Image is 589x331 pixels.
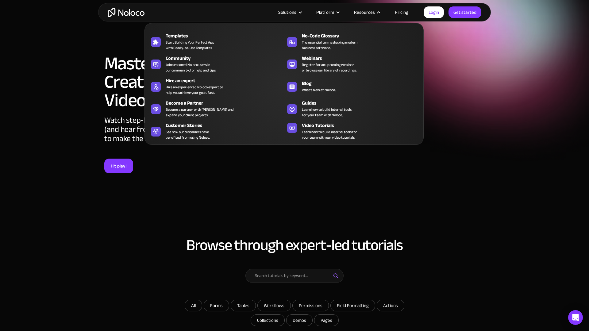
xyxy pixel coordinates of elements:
a: Hire an expertHire an experienced Noloco expert tohelp you achieve your goals fast. [148,76,284,97]
div: Hire an experienced Noloco expert to help you achieve your goals fast. [166,84,223,95]
div: Video Tutorials [302,122,423,129]
span: Learn how to build internal tools for your team with our video tutorials. [302,129,357,140]
div: Resources [346,8,387,16]
span: Learn how to build internal tools for your team with Noloco. [302,107,352,118]
a: home [108,8,144,17]
a: Video TutorialsLearn how to build internal tools foryour team with our video tutorials. [284,121,420,141]
span: Start Building Your Perfect App with Ready-to-Use Templates [166,40,214,51]
div: Become a Partner [166,99,287,107]
a: CommunityJoin seasoned Noloco users inour community, for help and tips. [148,53,284,74]
div: Solutions [271,8,309,16]
input: Search tutorials by keyword... [245,269,344,283]
div: Solutions [278,8,296,16]
a: TemplatesStart Building Your Perfect Appwith Ready-to-Use Templates [148,31,284,52]
a: Get started [448,6,481,18]
span: Join seasoned Noloco users in our community, for help and tips. [166,62,216,73]
div: Community [166,55,287,62]
nav: Resources [144,14,424,145]
h1: Master Data-to-App Creation with our Video Tutorials [104,54,259,110]
div: Customer Stories [166,122,287,129]
a: GuidesLearn how to build internal toolsfor your team with Noloco. [284,98,420,119]
a: Login [424,6,444,18]
a: No-Code GlossaryThe essential terms shaping modernbusiness software. [284,31,420,52]
a: WebinarsRegister for an upcoming webinaror browse our library of recordings. [284,53,420,74]
div: Templates [166,32,287,40]
span: See how our customers have benefited from using Noloco. [166,129,210,140]
span: Register for an upcoming webinar or browse our library of recordings. [302,62,356,73]
div: Guides [302,99,423,107]
a: Pricing [387,8,416,16]
div: Resources [354,8,375,16]
div: Webinars [302,55,423,62]
div: Platform [316,8,334,16]
a: Hit play! [104,159,133,173]
div: Open Intercom Messenger [568,310,583,325]
a: Become a PartnerBecome a partner with [PERSON_NAME] andexpand your client projects. [148,98,284,119]
div: Become a partner with [PERSON_NAME] and expand your client projects. [166,107,234,118]
div: Hire an expert [166,77,287,84]
a: All [185,300,202,311]
a: BlogWhat's New at Noloco. [284,76,420,97]
span: What's New at Noloco. [302,87,336,93]
a: Customer StoriesSee how our customers havebenefited from using Noloco. [148,121,284,141]
div: Platform [309,8,346,16]
div: No-Code Glossary [302,32,423,40]
span: The essential terms shaping modern business software. [302,40,357,51]
div: Blog [302,80,423,87]
div: Watch step-by-step guides (and hear from our customers!) to make the most of your Noloco experience. [104,116,259,159]
h2: Browse through expert-led tutorials [104,237,485,253]
form: Email Form [172,269,417,328]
